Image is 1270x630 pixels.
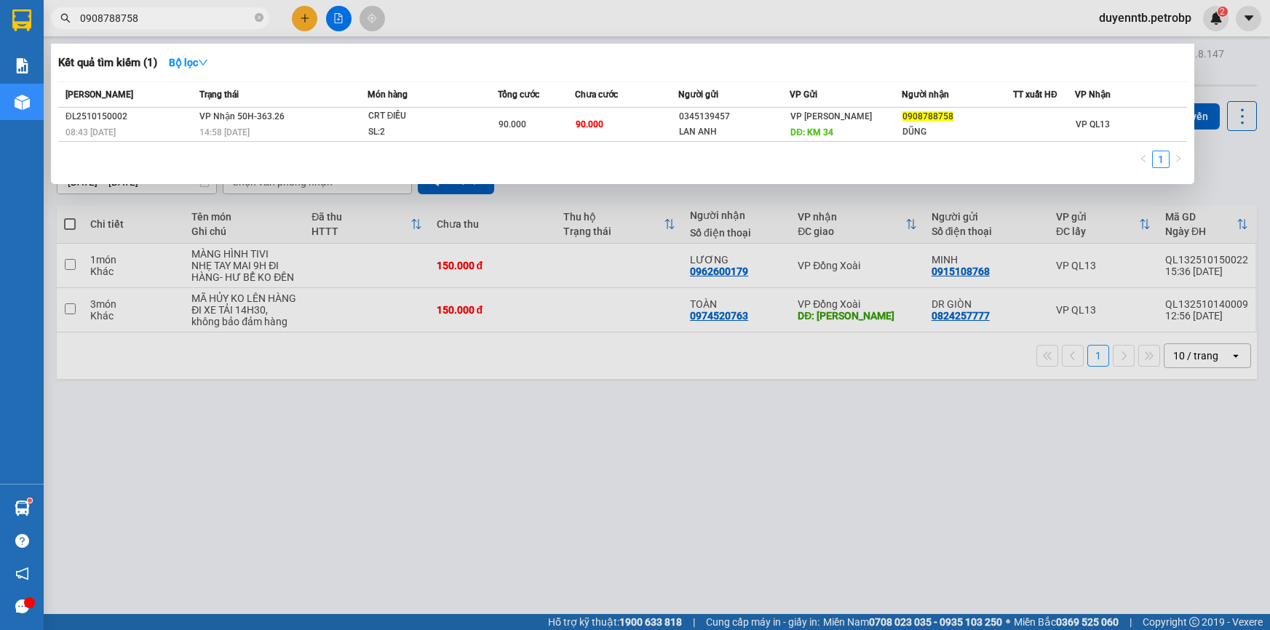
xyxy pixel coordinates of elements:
span: Người gửi [678,89,718,100]
span: VP Nhận [1075,89,1111,100]
span: down [198,57,208,68]
span: VP [PERSON_NAME] [790,111,872,121]
img: warehouse-icon [15,501,30,516]
span: 0908788758 [902,111,953,121]
sup: 1 [28,498,32,503]
span: message [15,599,29,613]
img: logo-vxr [12,9,31,31]
span: VP Nhận 50H-363.26 [199,111,285,121]
span: 90.000 [499,119,526,129]
span: left [1139,154,1148,163]
span: close-circle [255,13,263,22]
span: 14:58 [DATE] [199,127,250,137]
span: VP Gửi [790,89,817,100]
span: question-circle [15,534,29,548]
div: CRT ĐIỀU [368,108,477,124]
strong: Bộ lọc [169,57,208,68]
div: ĐL2510150002 [66,109,195,124]
span: [PERSON_NAME] [66,89,133,100]
span: 90.000 [576,119,603,129]
a: 1 [1153,151,1169,167]
li: Next Page [1170,151,1187,168]
span: search [60,13,71,23]
span: TT xuất HĐ [1013,89,1057,100]
span: right [1174,154,1183,163]
span: DĐ: KM 34 [790,127,833,137]
span: Trạng thái [199,89,239,100]
input: Tìm tên, số ĐT hoặc mã đơn [80,10,252,26]
span: Chưa cước [575,89,618,100]
span: notification [15,567,29,581]
img: solution-icon [15,58,30,73]
h3: Kết quả tìm kiếm ( 1 ) [58,55,157,71]
img: warehouse-icon [15,95,30,110]
button: Bộ lọcdown [157,51,220,74]
div: SL: 2 [368,124,477,140]
button: right [1170,151,1187,168]
span: Tổng cước [498,89,539,100]
span: 08:43 [DATE] [66,127,116,137]
span: Người nhận [902,89,949,100]
div: 0345139457 [679,109,789,124]
span: Món hàng [368,89,408,100]
div: DŨNG [902,124,1012,140]
li: Previous Page [1135,151,1152,168]
span: close-circle [255,12,263,25]
li: 1 [1152,151,1170,168]
button: left [1135,151,1152,168]
div: LAN ANH [679,124,789,140]
span: VP QL13 [1076,119,1110,129]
